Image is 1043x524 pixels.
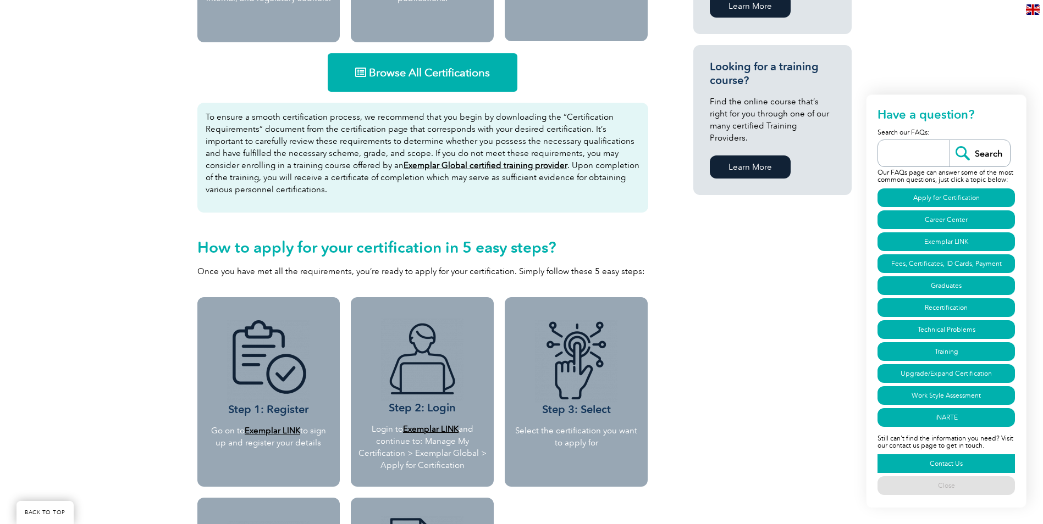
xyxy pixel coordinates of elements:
img: en [1026,4,1040,15]
a: Work Style Assessment [878,386,1015,405]
a: Exemplar LINK [245,426,300,436]
p: Search our FAQs: [878,127,1015,140]
span: Browse All Certifications [369,67,490,78]
a: Fees, Certificates, ID Cards, Payment [878,254,1015,273]
h2: Have a question? [878,106,1015,127]
a: Browse All Certifications [328,53,517,92]
p: Find the online course that’s right for you through one of our many certified Training Providers. [710,96,835,144]
p: Login to and continue to: Manage My Certification > Exemplar Global > Apply for Certification [357,423,487,471]
a: Exemplar LINK [878,232,1015,251]
a: Close [878,476,1015,495]
input: Search [950,140,1010,166]
p: To ensure a smooth certification process, we recommend that you begin by downloading the “Certifi... [206,111,640,196]
a: Learn More [710,155,791,179]
p: Select the certification you want to apply for [513,425,639,449]
a: Career Center [878,210,1015,229]
h3: Step 1: Register [206,320,332,416]
h3: Step 3: Select [513,320,639,416]
a: Exemplar LINK [403,424,459,434]
a: Technical Problems [878,320,1015,339]
a: Training [878,342,1015,361]
a: Recertification [878,298,1015,317]
h3: Step 2: Login [357,319,487,415]
h3: Looking for a training course? [710,60,835,87]
a: BACK TO TOP [16,501,74,524]
p: Our FAQs page can answer some of the most common questions, just click a topic below: [878,167,1015,187]
p: Still can't find the information you need? Visit our contact us page to get in touch. [878,428,1015,453]
a: Contact Us [878,454,1015,473]
a: iNARTE [878,408,1015,427]
p: Go on to to sign up and register your details [206,425,332,449]
p: Once you have met all the requirements, you’re ready to apply for your certification. Simply foll... [197,265,648,277]
a: Graduates [878,276,1015,295]
a: Exemplar Global certified training provider [404,160,567,170]
a: Apply for Certification [878,188,1015,207]
h2: How to apply for your certification in 5 easy steps? [197,238,648,256]
a: Upgrade/Expand Certification [878,364,1015,383]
